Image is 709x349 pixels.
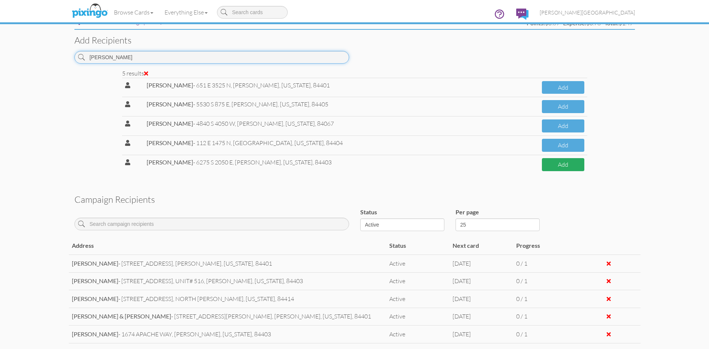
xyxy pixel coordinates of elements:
span: [US_STATE], [223,330,253,338]
span: [PERSON_NAME], [235,159,332,166]
span: [GEOGRAPHIC_DATA], [233,139,343,147]
span: [STREET_ADDRESS], [121,277,174,285]
span: 84067 [317,120,334,127]
span: - [147,139,195,147]
span: 0 / 1 [516,330,527,338]
span: [PERSON_NAME], [274,313,371,320]
div: Active [389,259,447,268]
span: [PERSON_NAME], [231,100,328,108]
span: [US_STATE], [280,100,310,108]
span: [STREET_ADDRESS], [121,260,174,267]
span: - [147,159,195,166]
span: 84404 [326,139,343,147]
span: NORTH [PERSON_NAME], [175,295,294,302]
span: 84403 [286,277,303,285]
div: Active [389,277,447,285]
span: [US_STATE], [294,139,325,147]
span: 0 / 1 [516,277,527,285]
strong: [PERSON_NAME] [72,295,118,302]
span: [US_STATE], [281,81,312,89]
input: Search cards [217,6,288,19]
strong: [PERSON_NAME] & [PERSON_NAME] [72,313,171,320]
h3: Add recipients [74,35,635,45]
span: 84403 [254,330,271,338]
span: UNIT# 516, [175,277,205,285]
a: Browse Cards [108,3,159,22]
label: Per page [456,208,479,217]
span: [PERSON_NAME], [237,120,334,127]
span: [US_STATE], [323,313,353,320]
span: - [72,330,120,338]
span: [PERSON_NAME], [174,330,271,338]
span: - [72,313,173,320]
span: [PERSON_NAME], [175,260,272,267]
strong: [PERSON_NAME] [72,277,118,284]
a: Everything Else [159,3,213,22]
img: pixingo logo [70,2,109,20]
span: 112 E 1475 N, [196,139,232,147]
td: Next card [450,237,513,254]
span: 84405 [312,100,328,108]
td: Address [69,237,386,254]
strong: [PERSON_NAME] [147,159,193,166]
td: Progress [513,237,577,254]
span: [DATE] [453,330,471,338]
strong: [PERSON_NAME] [147,100,193,108]
span: 84401 [255,260,272,267]
a: [PERSON_NAME][GEOGRAPHIC_DATA] [534,3,641,22]
span: - [147,100,195,108]
span: - [72,277,120,285]
span: 84401 [313,81,330,89]
span: [DATE] [453,313,471,320]
span: 651 E 3525 N, [196,81,232,89]
h3: Campaign recipients [74,195,635,204]
span: 0 / 1 [516,295,527,302]
span: [DATE] [453,295,471,302]
span: 4840 S 4050 W, [196,120,236,127]
span: [STREET_ADDRESS][PERSON_NAME], [174,313,273,320]
strong: [PERSON_NAME] [72,260,118,267]
span: 6275 S 2050 E, [196,159,234,166]
span: - [72,260,120,267]
span: - [72,295,120,302]
strong: [PERSON_NAME] [72,330,118,337]
span: 0 / 1 [516,313,527,320]
button: Add [542,100,584,113]
button: Add [542,119,584,132]
strong: [PERSON_NAME] [147,81,193,89]
input: Search contact and group names [74,51,349,64]
span: [PERSON_NAME][GEOGRAPHIC_DATA] [540,9,635,16]
strong: [PERSON_NAME] [147,120,193,127]
span: [US_STATE], [246,295,276,302]
span: - [147,120,195,127]
span: [US_STATE], [285,120,316,127]
div: Active [389,295,447,303]
span: - [147,81,195,89]
input: Search campaign recipients [74,218,349,230]
td: Status [386,237,450,254]
span: [US_STATE], [283,159,314,166]
span: [DATE] [453,260,471,267]
div: 5 results [122,69,587,78]
button: Add [542,81,584,94]
span: [PERSON_NAME], [206,277,303,285]
button: Add [542,139,584,152]
span: [PERSON_NAME], [233,81,330,89]
span: [STREET_ADDRESS], [121,295,174,302]
span: [DATE] [453,277,471,285]
strong: [PERSON_NAME] [147,139,193,146]
span: 0 / 1 [516,260,527,267]
span: [US_STATE], [224,260,254,267]
img: comments.svg [516,9,528,20]
span: 84403 [315,159,332,166]
span: 84401 [354,313,371,320]
div: Active [389,330,447,339]
button: Add [542,158,584,171]
span: 5530 S 875 E, [196,100,230,108]
span: 1674 APACHE WAY, [121,330,173,338]
label: Status [360,208,377,217]
div: Active [389,312,447,321]
span: [US_STATE], [255,277,285,285]
span: 84414 [277,295,294,302]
